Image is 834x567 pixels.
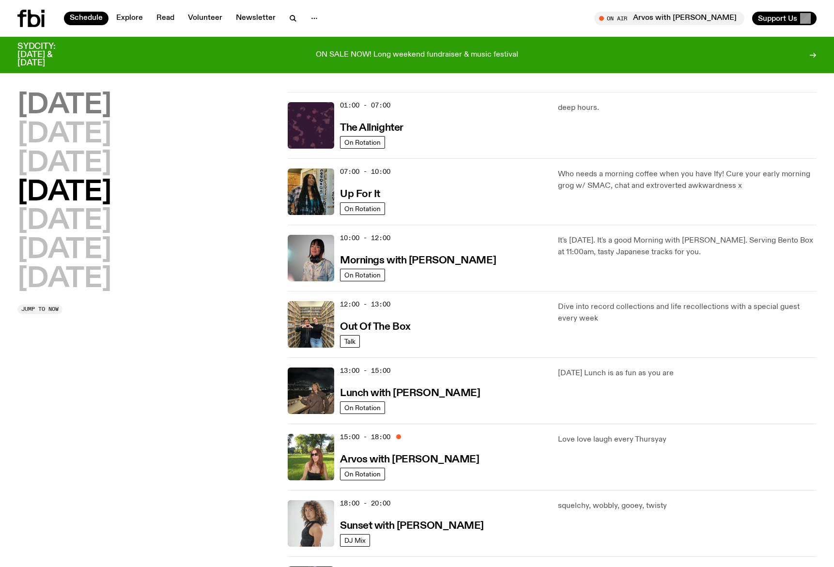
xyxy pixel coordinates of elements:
[752,12,817,25] button: Support Us
[340,335,360,348] a: Talk
[17,43,79,67] h3: SYDCITY: [DATE] & [DATE]
[288,434,334,480] img: Lizzie Bowles is sitting in a bright green field of grass, with dark sunglasses and a black top. ...
[17,92,111,119] button: [DATE]
[340,256,496,266] h3: Mornings with [PERSON_NAME]
[340,519,484,531] a: Sunset with [PERSON_NAME]
[340,167,390,176] span: 07:00 - 10:00
[340,521,484,531] h3: Sunset with [PERSON_NAME]
[340,499,390,508] span: 18:00 - 20:00
[558,434,817,445] p: Love love laugh every Thursyay
[340,455,479,465] h3: Arvos with [PERSON_NAME]
[17,305,62,314] button: Jump to now
[17,121,111,148] button: [DATE]
[288,169,334,215] img: Ify - a Brown Skin girl with black braided twists, looking up to the side with her tongue stickin...
[344,337,355,345] span: Talk
[340,189,380,199] h3: Up For It
[340,123,403,133] h3: The Allnighter
[340,322,411,332] h3: Out Of The Box
[344,404,381,411] span: On Rotation
[288,500,334,547] img: Tangela looks past her left shoulder into the camera with an inquisitive look. She is wearing a s...
[340,366,390,375] span: 13:00 - 15:00
[340,202,385,215] a: On Rotation
[17,179,111,206] button: [DATE]
[340,468,385,480] a: On Rotation
[340,300,390,309] span: 12:00 - 13:00
[17,266,111,293] button: [DATE]
[151,12,180,25] a: Read
[340,136,385,149] a: On Rotation
[21,306,59,312] span: Jump to now
[558,102,817,114] p: deep hours.
[344,470,381,477] span: On Rotation
[558,235,817,258] p: It's [DATE]. It's a good Morning with [PERSON_NAME]. Serving Bento Box at 11:00am, tasty Japanese...
[17,208,111,235] button: [DATE]
[64,12,108,25] a: Schedule
[594,12,744,25] button: On AirArvos with [PERSON_NAME]
[288,368,334,414] img: Izzy Page stands above looking down at Opera Bar. She poses in front of the Harbour Bridge in the...
[17,237,111,264] button: [DATE]
[17,150,111,177] button: [DATE]
[230,12,281,25] a: Newsletter
[340,233,390,243] span: 10:00 - 12:00
[288,301,334,348] img: Matt and Kate stand in the music library and make a heart shape with one hand each.
[558,301,817,324] p: Dive into record collections and life recollections with a special guest every week
[340,386,480,398] a: Lunch with [PERSON_NAME]
[340,453,479,465] a: Arvos with [PERSON_NAME]
[340,269,385,281] a: On Rotation
[340,401,385,414] a: On Rotation
[340,432,390,442] span: 15:00 - 18:00
[340,187,380,199] a: Up For It
[288,235,334,281] img: Kana Frazer is smiling at the camera with her head tilted slightly to her left. She wears big bla...
[344,271,381,278] span: On Rotation
[344,138,381,146] span: On Rotation
[558,500,817,512] p: squelchy, wobbly, gooey, twisty
[558,169,817,192] p: Who needs a morning coffee when you have Ify! Cure your early morning grog w/ SMAC, chat and extr...
[558,368,817,379] p: [DATE] Lunch is as fun as you are
[340,254,496,266] a: Mornings with [PERSON_NAME]
[340,320,411,332] a: Out Of The Box
[344,205,381,212] span: On Rotation
[316,51,518,60] p: ON SALE NOW! Long weekend fundraiser & music festival
[340,534,370,547] a: DJ Mix
[182,12,228,25] a: Volunteer
[110,12,149,25] a: Explore
[344,536,366,544] span: DJ Mix
[758,14,797,23] span: Support Us
[340,121,403,133] a: The Allnighter
[340,101,390,110] span: 01:00 - 07:00
[340,388,480,398] h3: Lunch with [PERSON_NAME]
